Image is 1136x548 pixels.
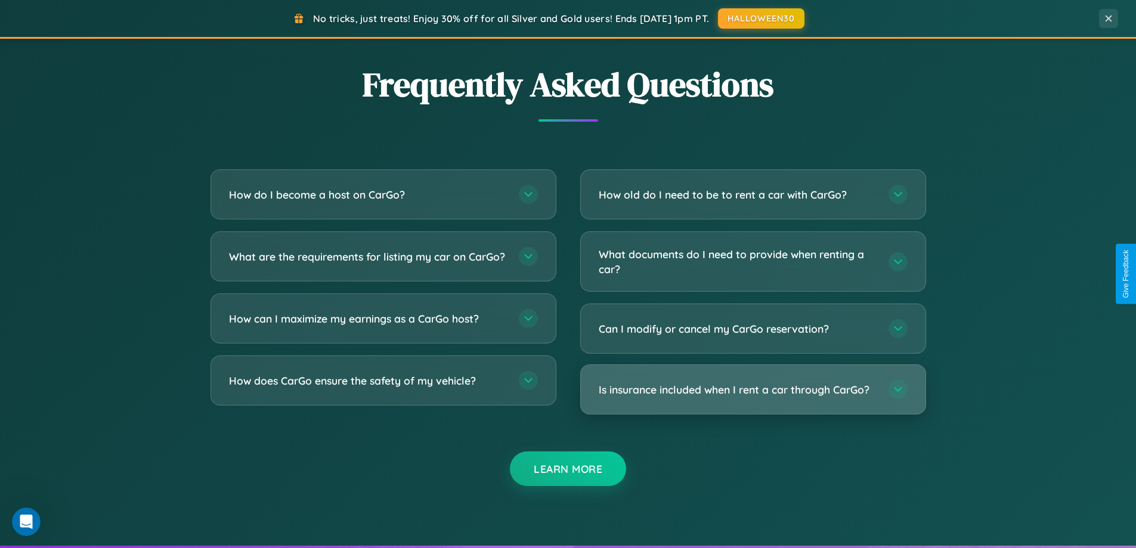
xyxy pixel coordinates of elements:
[229,311,507,326] h3: How can I maximize my earnings as a CarGo host?
[211,61,926,107] h2: Frequently Asked Questions
[599,382,877,397] h3: Is insurance included when I rent a car through CarGo?
[229,187,507,202] h3: How do I become a host on CarGo?
[229,373,507,388] h3: How does CarGo ensure the safety of my vehicle?
[599,247,877,276] h3: What documents do I need to provide when renting a car?
[599,321,877,336] h3: Can I modify or cancel my CarGo reservation?
[229,249,507,264] h3: What are the requirements for listing my car on CarGo?
[599,187,877,202] h3: How old do I need to be to rent a car with CarGo?
[12,507,41,536] iframe: Intercom live chat
[313,13,709,24] span: No tricks, just treats! Enjoy 30% off for all Silver and Gold users! Ends [DATE] 1pm PT.
[718,8,804,29] button: HALLOWEEN30
[510,451,626,486] button: Learn More
[1122,250,1130,298] div: Give Feedback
